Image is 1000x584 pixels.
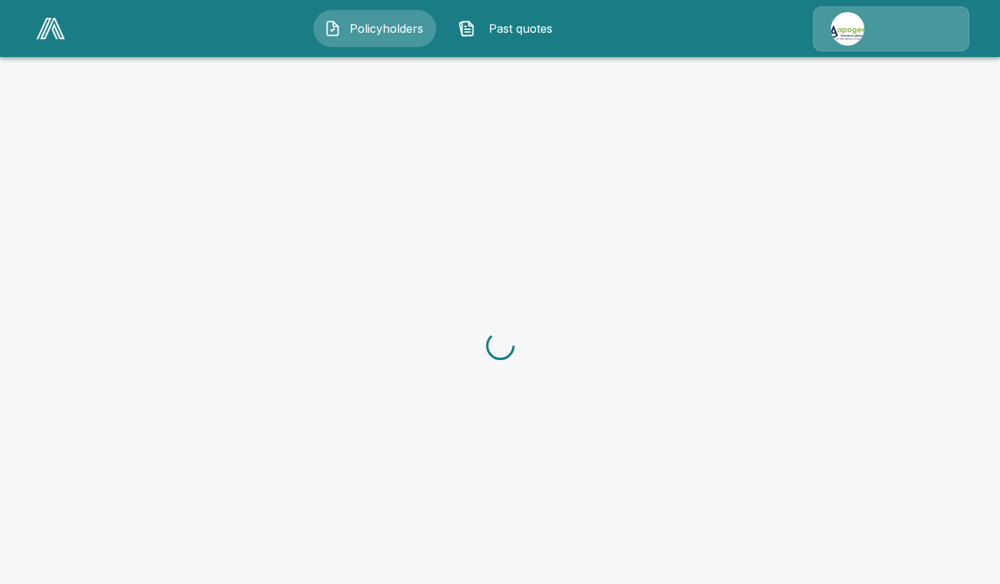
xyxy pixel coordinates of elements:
[36,18,65,39] img: AA Logo
[347,20,425,37] span: Policyholders
[481,20,560,37] span: Past quotes
[448,10,570,47] button: Past quotes IconPast quotes
[831,12,864,46] img: Agency Icon
[313,10,436,47] button: Policyholders IconPolicyholders
[458,20,475,37] img: Past quotes Icon
[324,20,341,37] img: Policyholders Icon
[813,6,969,51] a: Agency Icon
